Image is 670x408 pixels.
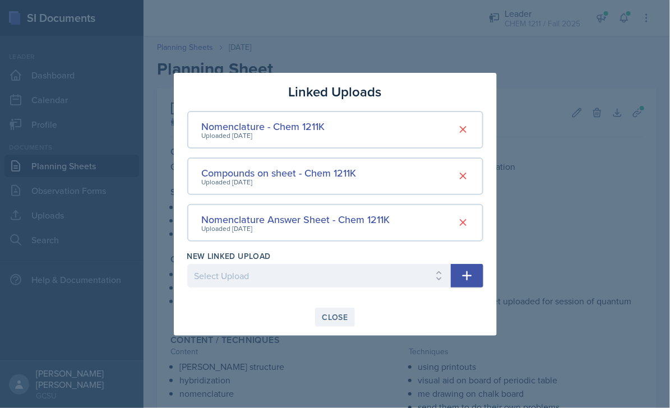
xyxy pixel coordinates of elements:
div: Close [322,313,348,322]
h3: Linked Uploads [289,82,382,102]
div: Compounds on sheet - Chem 1211K [202,165,357,180]
button: Close [315,308,355,327]
div: Uploaded [DATE] [202,131,325,141]
div: Nomenclature - Chem 1211K [202,119,325,134]
div: Uploaded [DATE] [202,177,357,187]
div: Nomenclature Answer Sheet - Chem 1211K [202,212,390,227]
label: New Linked Upload [187,251,271,262]
div: Uploaded [DATE] [202,224,390,234]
